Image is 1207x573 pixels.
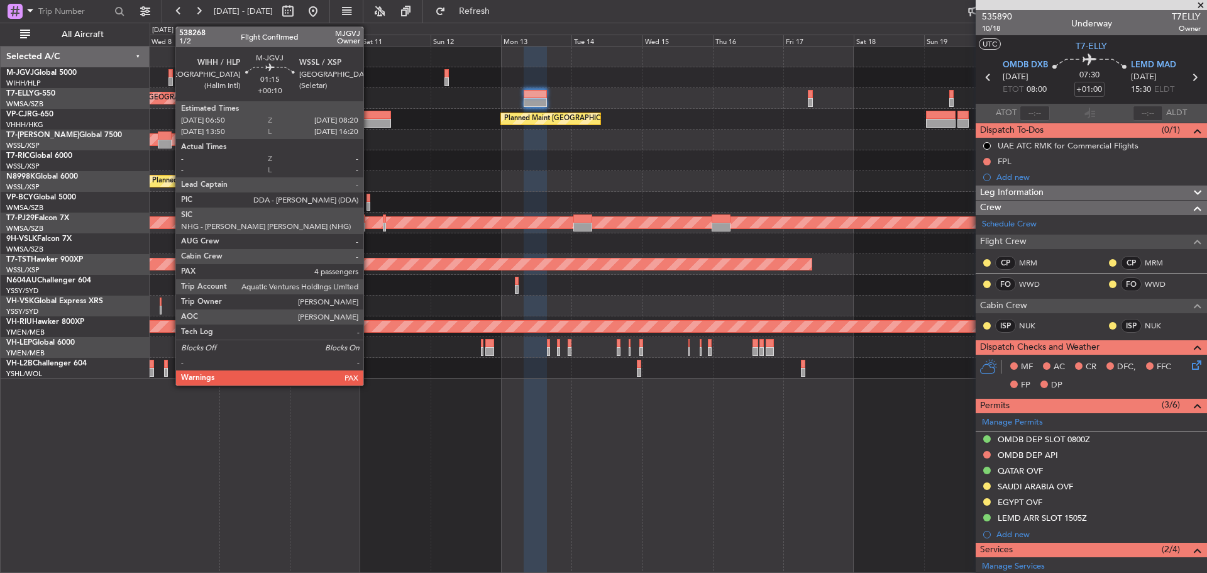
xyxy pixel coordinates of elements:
a: WSSL/XSP [6,182,40,192]
span: LEMD MAD [1131,59,1176,72]
a: WSSL/XSP [6,265,40,275]
span: CR [1086,361,1096,374]
span: ATOT [996,107,1017,120]
span: VP-CJR [6,111,32,118]
a: NUK [1019,320,1047,331]
span: VH-LEP [6,339,32,347]
a: N604AUChallenger 604 [6,277,91,284]
a: YSSY/SYD [6,307,38,316]
div: LEMD ARR SLOT 1505Z [998,513,1087,523]
span: N8998K [6,173,35,181]
div: Fri 17 [783,35,854,46]
div: [DATE] [152,25,174,36]
a: T7-ELLYG-550 [6,90,55,97]
div: Add new [996,172,1201,182]
span: VH-RIU [6,318,32,326]
div: Sat 11 [360,35,431,46]
a: T7-[PERSON_NAME]Global 7500 [6,131,122,139]
span: MF [1021,361,1033,374]
span: (0/1) [1162,123,1180,136]
a: YSHL/WOL [6,369,42,379]
span: (2/4) [1162,543,1180,556]
span: T7-TST [6,256,31,264]
div: SAUDI ARABIA OVF [998,481,1073,492]
div: Sun 19 [924,35,995,46]
span: [DATE] [1003,71,1028,84]
div: OMDB DEP API [998,450,1058,460]
a: WWD [1019,279,1047,290]
span: DP [1051,379,1062,392]
div: Planned Maint [GEOGRAPHIC_DATA] ([GEOGRAPHIC_DATA] Intl) [504,109,714,128]
span: [DATE] - [DATE] [214,6,273,17]
a: WMSA/SZB [6,203,43,213]
span: N604AU [6,277,37,284]
div: Fri 10 [290,35,360,46]
span: ELDT [1154,84,1174,96]
span: 08:00 [1027,84,1047,96]
a: WSSL/XSP [6,162,40,171]
div: ISP [995,319,1016,333]
div: Mon 13 [501,35,571,46]
span: ALDT [1166,107,1187,120]
a: MRM [1145,257,1173,269]
span: 15:30 [1131,84,1151,96]
a: N8998KGlobal 6000 [6,173,78,181]
span: Permits [980,399,1010,413]
span: ETOT [1003,84,1023,96]
a: WWD [1145,279,1173,290]
div: Thu 9 [219,35,290,46]
span: Dispatch To-Dos [980,123,1044,138]
div: Tue 14 [571,35,642,46]
a: Schedule Crew [982,218,1037,231]
a: YMEN/MEB [6,328,45,337]
span: T7-[PERSON_NAME] [6,131,79,139]
input: --:-- [1020,106,1050,121]
span: Cabin Crew [980,299,1027,313]
span: Flight Crew [980,235,1027,249]
span: 10/18 [982,23,1012,34]
span: Crew [980,201,1001,215]
span: T7ELLY [1172,10,1201,23]
div: Wed 15 [642,35,713,46]
a: 9H-VSLKFalcon 7X [6,235,72,243]
a: WIHH/HLP [6,79,41,88]
span: VH-L2B [6,360,33,367]
span: VP-BCY [6,194,33,201]
div: UAE ATC RMK for Commercial Flights [998,140,1138,151]
span: T7-ELLY [1076,40,1107,53]
a: VH-LEPGlobal 6000 [6,339,75,347]
div: QATAR OVF [998,465,1043,476]
a: VH-L2BChallenger 604 [6,360,87,367]
span: (3/6) [1162,398,1180,411]
a: T7-PJ29Falcon 7X [6,214,69,222]
div: OMDB DEP SLOT 0800Z [998,434,1090,445]
div: EGYPT OVF [998,497,1042,508]
a: T7-TSTHawker 900XP [6,256,83,264]
span: T7-PJ29 [6,214,35,222]
span: Owner [1172,23,1201,34]
a: NUK [1145,320,1173,331]
button: All Aircraft [14,25,136,45]
span: M-JGVJ [6,69,34,77]
a: VP-BCYGlobal 5000 [6,194,76,201]
span: Leg Information [980,186,1044,200]
div: CP [1121,256,1142,270]
div: Planned Maint [GEOGRAPHIC_DATA] (Seletar) [152,172,300,191]
span: FFC [1157,361,1171,374]
div: Underway [1071,17,1112,30]
a: Manage Services [982,560,1045,573]
span: 9H-VSLK [6,235,37,243]
span: All Aircraft [33,30,133,39]
div: Thu 16 [713,35,783,46]
a: VHHH/HKG [6,120,43,130]
div: CP [995,256,1016,270]
a: Manage Permits [982,416,1043,429]
span: Refresh [448,7,501,16]
span: 07:30 [1079,69,1100,82]
div: ISP [1121,319,1142,333]
span: OMDB DXB [1003,59,1048,72]
span: VH-VSK [6,298,34,305]
input: Trip Number [38,2,111,21]
div: Sat 18 [854,35,924,46]
button: UTC [979,38,1001,50]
